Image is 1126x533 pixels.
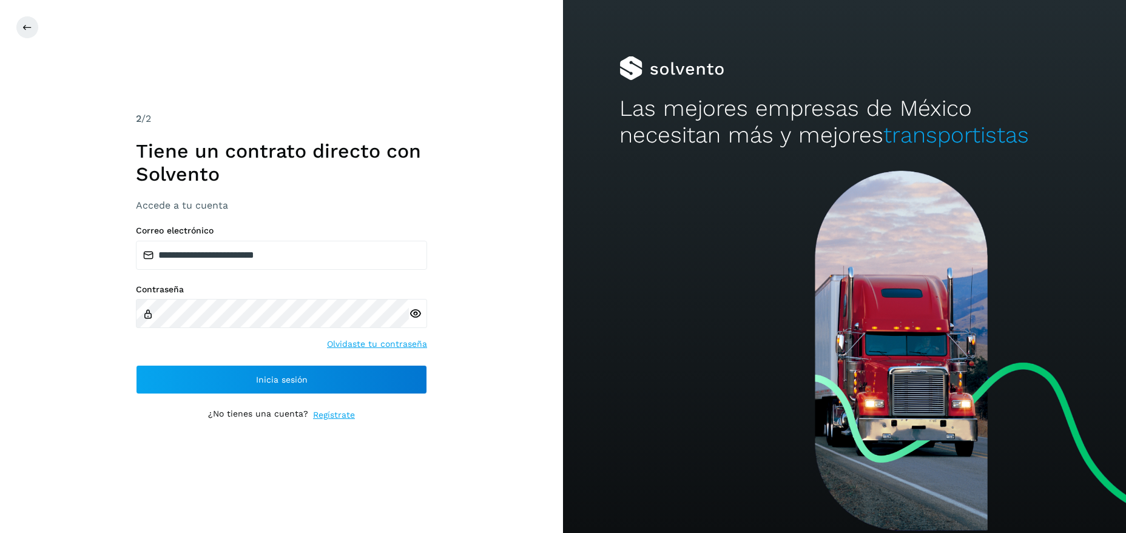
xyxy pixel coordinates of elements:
[136,226,427,236] label: Correo electrónico
[136,139,427,186] h1: Tiene un contrato directo con Solvento
[619,95,1070,149] h2: Las mejores empresas de México necesitan más y mejores
[208,409,308,421] p: ¿No tienes una cuenta?
[136,365,427,394] button: Inicia sesión
[313,409,355,421] a: Regístrate
[327,338,427,350] a: Olvidaste tu contraseña
[136,284,427,295] label: Contraseña
[136,112,427,126] div: /2
[883,122,1029,148] span: transportistas
[136,199,427,211] h3: Accede a tu cuenta
[256,375,308,384] span: Inicia sesión
[136,113,141,124] span: 2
